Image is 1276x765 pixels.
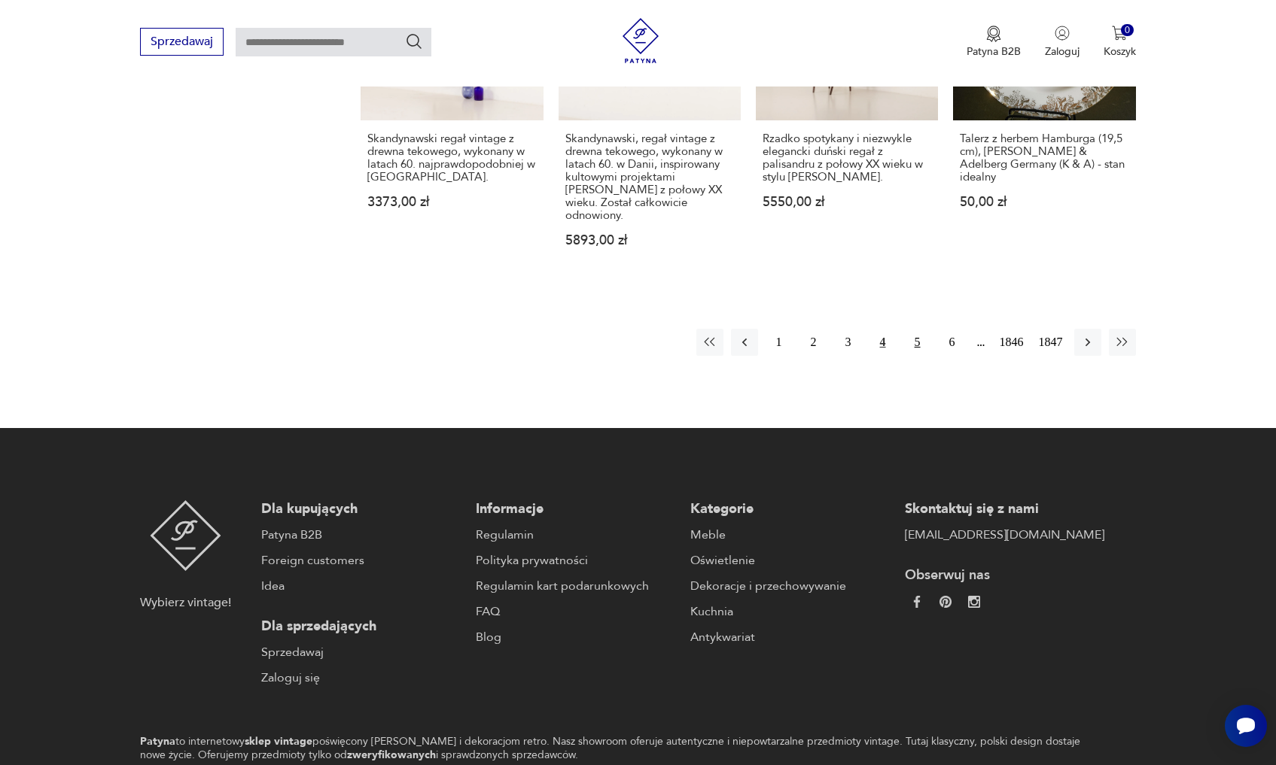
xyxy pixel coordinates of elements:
p: Dla kupujących [261,500,461,518]
button: Szukaj [405,32,423,50]
p: Dla sprzedających [261,618,461,636]
button: Sprzedawaj [140,28,224,56]
img: Patyna - sklep z meblami i dekoracjami vintage [150,500,221,571]
button: 1 [766,329,793,356]
p: Wybierz vintage! [140,593,231,612]
a: Sprzedawaj [261,643,461,661]
a: Patyna B2B [261,526,461,544]
img: da9060093f698e4c3cedc1453eec5031.webp [911,596,923,608]
img: Ikona koszyka [1112,26,1127,41]
button: 1847 [1035,329,1067,356]
p: Skontaktuj się z nami [905,500,1104,518]
p: Zaloguj [1045,44,1080,59]
button: 3 [835,329,862,356]
p: Koszyk [1104,44,1136,59]
a: FAQ [476,603,675,621]
img: 37d27d81a828e637adc9f9cb2e3d3a8a.webp [939,596,952,608]
button: Zaloguj [1045,26,1080,59]
a: Ikona medaluPatyna B2B [967,26,1021,59]
p: 5893,00 zł [565,234,734,247]
h3: Talerz z herbem Hamburga (19,5 cm), [PERSON_NAME] & Adelberg Germany (K & A) - stan idealny [960,132,1128,184]
p: to internetowy poświęcony [PERSON_NAME] i dekoracjom retro. Nasz showroom oferuje autentyczne i n... [140,735,1083,762]
button: 1846 [996,329,1028,356]
img: Ikona medalu [986,26,1001,42]
img: c2fd9cf7f39615d9d6839a72ae8e59e5.webp [968,596,980,608]
button: 4 [869,329,897,356]
p: 3373,00 zł [367,196,536,208]
a: Sprzedawaj [140,38,224,48]
a: Foreign customers [261,551,461,569]
p: Obserwuj nas [905,566,1104,584]
p: Kategorie [690,500,890,518]
a: Kuchnia [690,603,890,621]
a: Polityka prywatności [476,551,675,569]
a: [EMAIL_ADDRESS][DOMAIN_NAME] [905,526,1104,544]
iframe: Smartsupp widget button [1225,705,1267,747]
a: Regulamin kart podarunkowych [476,577,675,595]
a: Zaloguj się [261,669,461,687]
p: Patyna B2B [967,44,1021,59]
a: Dekoracje i przechowywanie [690,577,890,595]
a: Oświetlenie [690,551,890,569]
button: 0Koszyk [1104,26,1136,59]
h3: Skandynawski, regał vintage z drewna tekowego, wykonany w latach 60. w Danii, inspirowany kultowy... [565,132,734,222]
strong: zweryfikowanych [347,748,436,762]
p: Informacje [476,500,675,518]
a: Blog [476,628,675,646]
img: Patyna - sklep z meblami i dekoracjami vintage [618,18,663,63]
a: Regulamin [476,526,675,544]
p: 50,00 zł [960,196,1128,208]
h3: Rzadko spotykany i niezwykle elegancki duński regał z palisandru z połowy XX wieku w stylu [PERSO... [763,132,931,184]
button: Patyna B2B [967,26,1021,59]
img: Ikonka użytkownika [1055,26,1070,41]
a: Meble [690,526,890,544]
a: Idea [261,577,461,595]
p: 5550,00 zł [763,196,931,208]
button: 6 [939,329,966,356]
div: 0 [1121,24,1134,37]
button: 2 [800,329,827,356]
button: 5 [904,329,931,356]
strong: Patyna [140,734,175,748]
h3: Skandynawski regał vintage z drewna tekowego, wykonany w latach 60. najprawdopodobniej w [GEOGRAP... [367,132,536,184]
a: Antykwariat [690,628,890,646]
strong: sklep vintage [245,734,312,748]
